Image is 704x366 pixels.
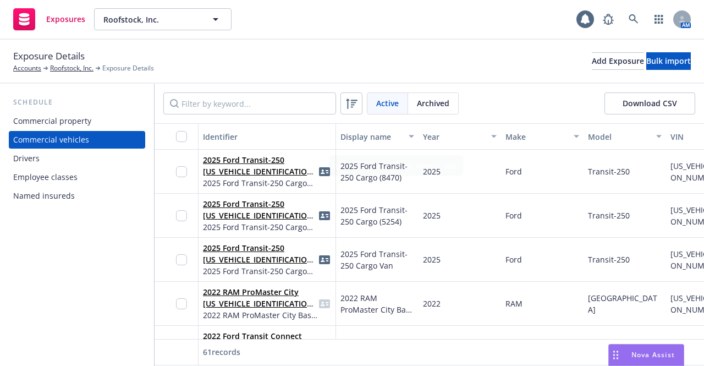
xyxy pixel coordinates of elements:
[588,166,630,177] span: Transit-250
[592,52,644,70] button: Add Exposure
[203,221,318,233] span: 2025 Ford Transit-250 Cargo (5254)
[13,168,78,186] div: Employee classes
[588,210,630,221] span: Transit-250
[608,344,684,366] button: Nova Assist
[584,123,666,150] button: Model
[50,63,94,73] a: Roofstock, Inc.
[199,123,336,150] button: Identifier
[176,131,187,142] input: Select all
[646,53,691,69] div: Bulk import
[631,350,675,359] span: Nova Assist
[340,292,414,315] span: 2022 RAM ProMaster City Base Cargo Van
[423,210,441,221] span: 2025
[646,52,691,70] button: Bulk import
[376,97,399,109] span: Active
[13,112,91,130] div: Commercial property
[203,309,318,321] span: 2022 RAM ProMaster City Base Cargo Van
[203,265,318,277] span: 2025 Ford Transit-250 Cargo Van
[203,347,240,357] span: 61 records
[588,254,630,265] span: Transit-250
[340,248,414,271] span: 2025 Ford Transit-250 Cargo Van
[340,336,414,359] span: 2022 Ford Transit Connect XL Cargo Van LWB
[13,63,41,73] a: Accounts
[423,254,441,265] span: 2025
[588,131,650,143] div: Model
[340,131,402,143] div: Display name
[604,92,695,114] button: Download CSV
[423,131,485,143] div: Year
[9,112,145,130] a: Commercial property
[9,150,145,167] a: Drivers
[94,8,232,30] button: Roofstock, Inc.
[46,15,85,24] span: Exposures
[13,49,85,63] span: Exposure Details
[505,298,522,309] span: RAM
[588,293,657,315] span: [GEOGRAPHIC_DATA]
[623,8,645,30] a: Search
[9,131,145,149] a: Commercial vehicles
[648,8,670,30] a: Switch app
[505,210,522,221] span: Ford
[102,63,154,73] span: Exposure Details
[176,210,187,221] input: Toggle Row Selected
[203,131,331,143] div: Identifier
[417,97,449,109] span: Archived
[501,123,584,150] button: Make
[318,297,331,310] span: idCard
[203,330,318,353] span: 2022 Ford Transit Connect [US_VEHICLE_IDENTIFICATION_NUMBER]
[318,165,331,178] a: idCard
[592,53,644,69] div: Add Exposure
[163,92,336,114] input: Filter by keyword...
[9,4,90,35] a: Exposures
[203,177,318,189] span: 2025 Ford Transit-250 Cargo (8470)
[318,253,331,266] a: idCard
[203,154,318,177] span: 2025 Ford Transit-250 [US_VEHICLE_IDENTIFICATION_NUMBER]
[9,187,145,205] a: Named insureds
[203,287,316,320] a: 2022 RAM ProMaster City [US_VEHICLE_IDENTIFICATION_NUMBER]
[203,242,318,265] span: 2025 Ford Transit-250 [US_VEHICLE_IDENTIFICATION_NUMBER]
[13,150,40,167] div: Drivers
[336,123,419,150] button: Display name
[203,243,316,276] a: 2025 Ford Transit-250 [US_VEHICLE_IDENTIFICATION_NUMBER]
[318,209,331,222] a: idCard
[203,286,318,309] span: 2022 RAM ProMaster City [US_VEHICLE_IDENTIFICATION_NUMBER]
[505,254,522,265] span: Ford
[423,298,441,309] span: 2022
[176,166,187,177] input: Toggle Row Selected
[203,331,316,364] a: 2022 Ford Transit Connect [US_VEHICLE_IDENTIFICATION_NUMBER]
[340,204,414,227] span: 2025 Ford Transit-250 Cargo (5254)
[13,187,75,205] div: Named insureds
[203,198,318,221] span: 2025 Ford Transit-250 [US_VEHICLE_IDENTIFICATION_NUMBER]
[176,254,187,265] input: Toggle Row Selected
[203,155,316,188] a: 2025 Ford Transit-250 [US_VEHICLE_IDENTIFICATION_NUMBER]
[597,8,619,30] a: Report a Bug
[103,14,199,25] span: Roofstock, Inc.
[9,97,145,108] div: Schedule
[505,166,522,177] span: Ford
[419,123,501,150] button: Year
[609,345,623,365] div: Drag to move
[13,131,89,149] div: Commercial vehicles
[203,199,316,232] a: 2025 Ford Transit-250 [US_VEHICLE_IDENTIFICATION_NUMBER]
[176,298,187,309] input: Toggle Row Selected
[505,131,567,143] div: Make
[9,168,145,186] a: Employee classes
